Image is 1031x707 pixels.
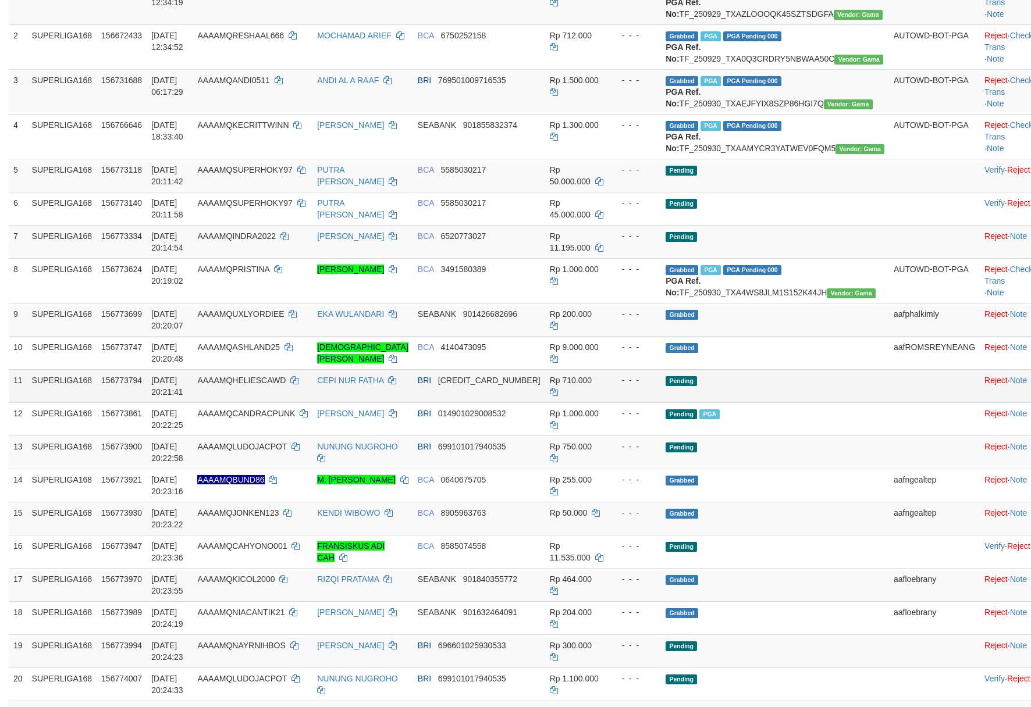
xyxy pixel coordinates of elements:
[101,198,142,208] span: 156773140
[984,165,1005,174] a: Verify
[666,343,698,353] span: Grabbed
[418,31,434,40] span: BCA
[613,606,657,618] div: - - -
[984,76,1008,85] a: Reject
[889,568,980,601] td: aafloebrany
[317,231,384,241] a: [PERSON_NAME]
[418,231,434,241] span: BCA
[197,641,285,650] span: AAAAMQNAYRNIHBOS
[9,369,27,402] td: 11
[27,601,97,634] td: SUPERLIGA168
[101,608,142,617] span: 156773989
[9,667,27,701] td: 20
[9,69,27,114] td: 3
[9,535,27,568] td: 16
[418,442,431,451] span: BRI
[834,10,883,20] span: Vendor URL: https://trx31.1velocity.biz
[661,258,889,303] td: TF_250930_TXA4WS8JLM1S152K44JH
[151,309,183,330] span: [DATE] 20:20:07
[9,601,27,634] td: 18
[613,507,657,519] div: - - -
[889,114,980,159] td: AUTOWD-BOT-PGA
[9,469,27,502] td: 14
[418,120,456,130] span: SEABANK
[723,121,781,131] span: PGA Pending
[101,165,142,174] span: 156773118
[984,309,1008,319] a: Reject
[197,442,287,451] span: AAAAMQLUDOJACPOT
[889,303,980,336] td: aafphalkimly
[27,114,97,159] td: SUPERLIGA168
[723,265,781,275] span: PGA Pending
[550,198,591,219] span: Rp 45.000.000
[441,342,486,352] span: Copy 4140473095 to clipboard
[317,376,383,385] a: CEPI NUR FATHA
[987,9,1004,19] a: Note
[1010,508,1028,517] a: Note
[197,409,295,418] span: AAAAMQCANDRACPUNK
[666,442,697,452] span: Pending
[197,475,264,484] span: Nama rekening ada tanda titik/strip, harap diedit
[701,121,721,131] span: Marked by aafheankoy
[550,376,592,385] span: Rp 710.000
[27,258,97,303] td: SUPERLIGA168
[418,574,456,584] span: SEABANK
[151,475,183,496] span: [DATE] 20:23:16
[418,641,431,650] span: BRI
[666,31,698,41] span: Grabbed
[661,24,889,69] td: TF_250929_TXA0Q3CRDRY5NBWAA50C
[418,409,431,418] span: BRI
[463,574,517,584] span: Copy 901840355772 to clipboard
[984,265,1008,274] a: Reject
[984,198,1005,208] a: Verify
[27,192,97,225] td: SUPERLIGA168
[438,376,541,385] span: Copy 154901025949507 to clipboard
[984,541,1005,551] a: Verify
[317,76,379,85] a: ANDI AL A RAAF
[317,541,385,562] a: FRANSISKUS ADI CAH
[317,409,384,418] a: [PERSON_NAME]
[101,541,142,551] span: 156773947
[197,508,279,517] span: AAAAMQJONKEN123
[987,288,1004,297] a: Note
[27,502,97,535] td: SUPERLIGA168
[101,508,142,517] span: 156773930
[1010,442,1028,451] a: Note
[701,265,721,275] span: Marked by aafsoycanthlai
[889,336,980,369] td: aafROMSREYNEANG
[101,31,142,40] span: 156672433
[101,475,142,484] span: 156773921
[197,309,284,319] span: AAAAMQUXLYORDIEE
[418,342,434,352] span: BCA
[550,265,599,274] span: Rp 1.000.000
[317,165,384,186] a: PUTRA [PERSON_NAME]
[613,74,657,86] div: - - -
[441,198,486,208] span: Copy 5585030217 to clipboard
[723,76,781,86] span: PGA Pending
[101,120,142,130] span: 156766646
[438,76,506,85] span: Copy 769501009716535 to clipboard
[441,475,486,484] span: Copy 0640675705 to clipboard
[984,31,1008,40] a: Reject
[613,30,657,41] div: - - -
[550,342,599,352] span: Rp 9.000.000
[987,144,1004,153] a: Note
[317,342,408,363] a: [DEMOGRAPHIC_DATA][PERSON_NAME]
[27,435,97,469] td: SUPERLIGA168
[151,342,183,363] span: [DATE] 20:20:48
[441,508,486,517] span: Copy 8905963763 to clipboard
[101,309,142,319] span: 156773699
[1010,309,1028,319] a: Note
[9,114,27,159] td: 4
[1010,342,1028,352] a: Note
[550,165,591,186] span: Rp 50.000.000
[151,508,183,529] span: [DATE] 20:23:22
[27,225,97,258] td: SUPERLIGA168
[438,442,506,451] span: Copy 699101017940535 to clipboard
[984,342,1008,352] a: Reject
[666,199,697,209] span: Pending
[1007,674,1030,683] a: Reject
[666,232,697,242] span: Pending
[197,265,269,274] span: AAAAMQPRISTINA
[418,541,434,551] span: BCA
